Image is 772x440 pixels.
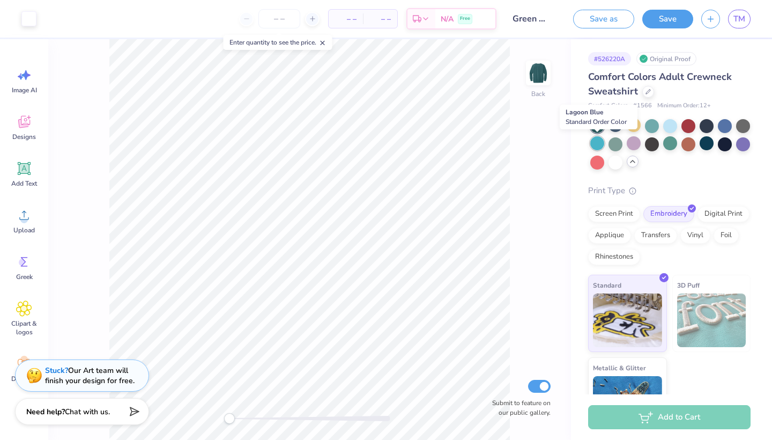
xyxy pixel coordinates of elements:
[634,228,677,244] div: Transfers
[12,86,37,94] span: Image AI
[460,15,470,23] span: Free
[633,101,652,111] span: # 1566
[258,9,300,28] input: – –
[65,407,110,417] span: Chat with us.
[588,52,631,65] div: # 526220A
[593,294,662,347] img: Standard
[588,70,732,98] span: Comfort Colors Adult Crewneck Sweatshirt
[593,280,621,291] span: Standard
[588,249,640,265] div: Rhinestones
[588,228,631,244] div: Applique
[560,105,637,129] div: Lagoon Blue
[677,280,700,291] span: 3D Puff
[677,294,746,347] img: 3D Puff
[636,52,696,65] div: Original Proof
[531,89,545,99] div: Back
[6,319,42,336] span: Clipart & logos
[13,226,35,234] span: Upload
[335,13,357,25] span: – –
[486,398,551,417] label: Submit to feature on our public gallery.
[680,228,710,244] div: Vinyl
[45,365,135,386] div: Our Art team will finish your design for free.
[26,407,65,417] strong: Need help?
[593,362,646,373] span: Metallic & Glitter
[12,133,36,141] span: Designs
[657,101,711,111] span: Minimum Order: 12 +
[588,206,640,222] div: Screen Print
[588,185,751,197] div: Print Type
[224,35,332,50] div: Enter quantity to see the price.
[45,365,68,376] strong: Stuck?
[733,13,745,25] span: TM
[441,13,454,25] span: N/A
[714,228,739,244] div: Foil
[11,179,37,188] span: Add Text
[504,8,557,30] input: Untitled Design
[593,376,662,430] img: Metallic & Glitter
[11,375,37,383] span: Decorate
[566,118,627,126] span: Standard Order Color
[697,206,749,222] div: Digital Print
[642,10,693,28] button: Save
[528,62,549,84] img: Back
[643,206,694,222] div: Embroidery
[369,13,391,25] span: – –
[573,10,634,28] button: Save as
[728,10,751,28] a: TM
[224,413,235,424] div: Accessibility label
[16,273,33,281] span: Greek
